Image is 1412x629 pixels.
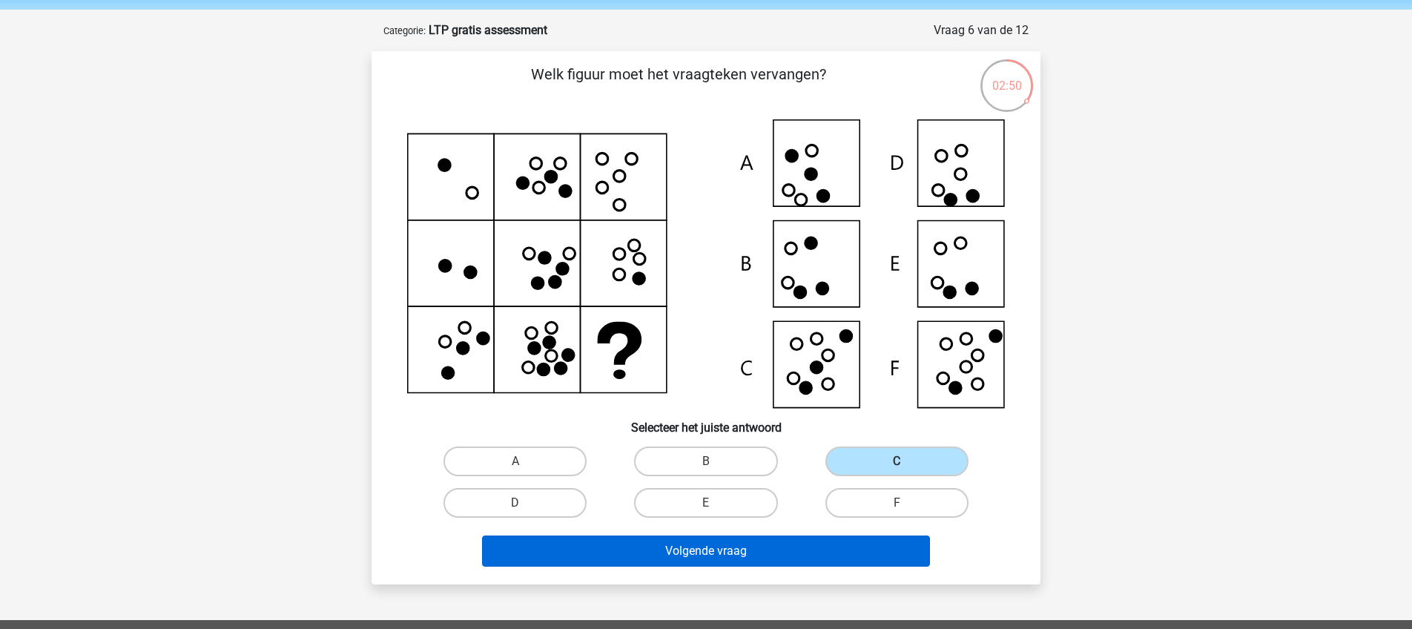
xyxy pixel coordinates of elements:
[825,488,969,518] label: F
[443,488,587,518] label: D
[825,447,969,476] label: C
[429,23,547,37] strong: LTP gratis assessment
[383,25,426,36] small: Categorie:
[979,58,1035,95] div: 02:50
[443,447,587,476] label: A
[634,488,777,518] label: E
[395,63,961,108] p: Welk figuur moet het vraagteken vervangen?
[482,536,931,567] button: Volgende vraag
[934,22,1029,39] div: Vraag 6 van de 12
[395,409,1017,435] h6: Selecteer het juiste antwoord
[634,447,777,476] label: B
